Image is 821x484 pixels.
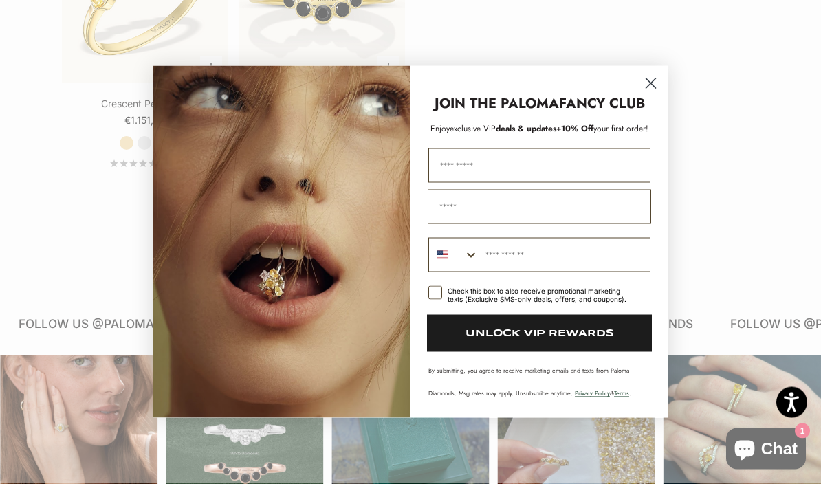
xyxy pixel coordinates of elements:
[639,71,663,96] button: Close dialog
[559,93,645,113] strong: FANCY CLUB
[450,122,496,135] span: exclusive VIP
[575,388,631,397] span: & .
[450,122,556,135] span: deals & updates
[561,122,593,135] span: 10% Off
[575,388,610,397] a: Privacy Policy
[428,366,650,397] p: By submitting, you agree to receive marketing emails and texts from Paloma Diamonds. Msg rates ma...
[614,388,629,397] a: Terms
[556,122,648,135] span: + your first order!
[448,287,634,303] div: Check this box to also receive promotional marketing texts (Exclusive SMS-only deals, offers, and...
[437,250,448,261] img: United States
[428,148,650,183] input: First Name
[479,239,650,272] input: Phone Number
[428,190,651,224] input: Email
[427,315,652,352] button: UNLOCK VIP REWARDS
[435,93,559,113] strong: JOIN THE PALOMA
[153,66,410,418] img: Loading...
[430,122,450,135] span: Enjoy
[429,239,479,272] button: Search Countries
